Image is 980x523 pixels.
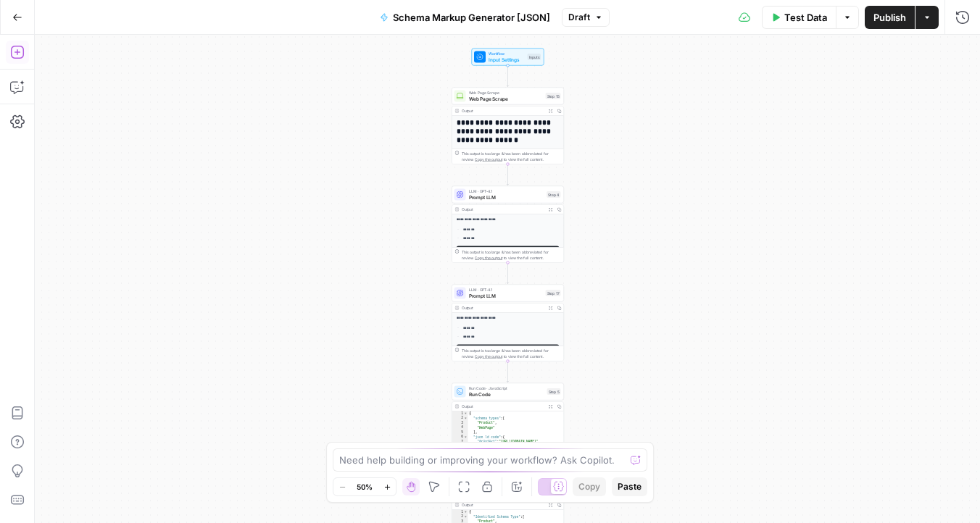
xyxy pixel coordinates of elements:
[452,383,564,460] div: Run Code · JavaScriptRun CodeStep 5Output{ "schema_types":[ "Product", "WebPage" ], "json_ld_code...
[547,191,561,198] div: Step 4
[475,354,502,359] span: Copy the output
[528,54,541,60] div: Inputs
[452,416,468,421] div: 2
[568,11,590,24] span: Draft
[464,416,468,421] span: Toggle code folding, rows 2 through 5
[357,481,373,493] span: 50%
[489,56,525,63] span: Input Settings
[762,6,836,29] button: Test Data
[475,256,502,260] span: Copy the output
[562,8,610,27] button: Draft
[784,10,827,25] span: Test Data
[464,411,468,417] span: Toggle code folding, rows 1 through 45
[469,188,544,194] span: LLM · GPT-4.1
[452,425,468,430] div: 4
[462,502,544,508] div: Output
[578,480,600,493] span: Copy
[462,151,561,162] div: This output is too large & has been abbreviated for review. to view the full content.
[452,411,468,417] div: 1
[452,49,564,66] div: WorkflowInput SettingsInputs
[452,440,468,445] div: 7
[547,388,561,395] div: Step 5
[573,477,606,496] button: Copy
[393,10,550,25] span: Schema Markup Generator [JSON]
[452,514,468,519] div: 2
[469,287,543,293] span: LLM · GPT-4.1
[618,480,641,493] span: Paste
[507,263,509,284] g: Edge from step_4 to step_17
[507,164,509,185] g: Edge from step_15 to step_4
[469,385,544,391] span: Run Code · JavaScript
[452,435,468,440] div: 6
[475,157,502,162] span: Copy the output
[464,435,468,440] span: Toggle code folding, rows 6 through 44
[464,510,468,515] span: Toggle code folding, rows 1 through 45
[489,51,525,57] span: Workflow
[469,90,543,96] span: Web Page Scrape
[873,10,906,25] span: Publish
[507,361,509,382] g: Edge from step_17 to step_5
[452,421,468,426] div: 3
[462,206,544,212] div: Output
[462,348,561,359] div: This output is too large & has been abbreviated for review. to view the full content.
[452,510,468,515] div: 1
[865,6,915,29] button: Publish
[462,108,544,114] div: Output
[546,93,561,99] div: Step 15
[546,290,561,296] div: Step 17
[464,514,468,519] span: Toggle code folding, rows 2 through 5
[462,305,544,311] div: Output
[462,403,544,409] div: Output
[462,249,561,261] div: This output is too large & has been abbreviated for review. to view the full content.
[612,477,647,496] button: Paste
[507,66,509,87] g: Edge from start to step_15
[371,6,559,29] button: Schema Markup Generator [JSON]
[469,390,544,398] span: Run Code
[469,193,544,201] span: Prompt LLM
[469,95,543,102] span: Web Page Scrape
[452,430,468,435] div: 5
[469,292,543,299] span: Prompt LLM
